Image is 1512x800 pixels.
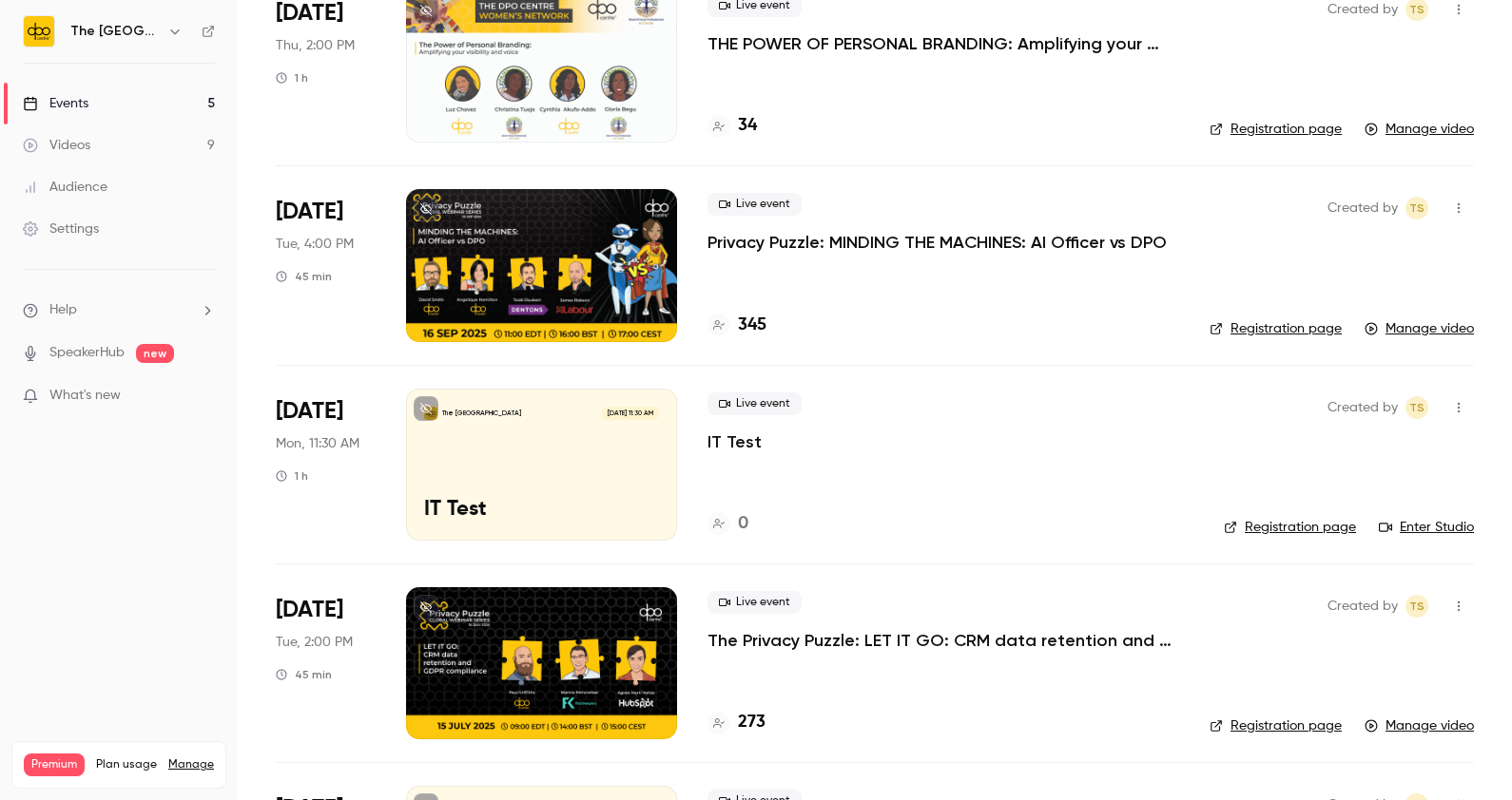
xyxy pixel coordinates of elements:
[406,389,677,541] a: IT Test The [GEOGRAPHIC_DATA][DATE] 11:30 AMIT Test
[1409,396,1425,419] span: TS
[1224,518,1356,537] a: Registration page
[276,633,353,652] span: Tue, 2:00 PM
[708,32,1179,55] a: THE POWER OF PERSONAL BRANDING: Amplifying your visibility invoice
[708,231,1167,254] a: Privacy Puzzle: MINDING THE MACHINES: AI Officer vs DPO
[96,757,157,772] span: Plan usage
[1405,595,1428,618] span: Taylor Swann
[24,16,54,47] img: The DPO Centre
[1409,197,1425,219] span: TS
[1405,197,1428,219] span: Taylor Swann
[1328,396,1398,419] span: Created by
[276,197,343,227] span: [DATE]
[23,178,107,197] div: Audience
[738,710,766,735] h4: 273
[276,667,332,682] div: 45 min
[23,94,88,113] div: Events
[23,136,90,155] div: Videos
[708,193,802,216] span: Live event
[168,757,214,772] a: Manage
[192,388,215,405] iframe: Noticeable Trigger
[708,430,762,453] a: IT Test
[276,587,376,739] div: Jul 15 Tue, 2:00 PM (Europe/London)
[1328,197,1398,219] span: Created by
[424,498,659,523] p: IT Test
[738,313,766,338] h4: 345
[276,269,332,284] div: 45 min
[24,753,85,776] span: Premium
[136,344,174,363] span: new
[708,313,766,338] a: 345
[276,595,343,625] span: [DATE]
[708,113,757,139] a: 34
[70,22,160,41] h6: The [GEOGRAPHIC_DATA]
[1365,716,1474,735] a: Manage video
[276,468,308,484] div: 1 h
[276,189,376,341] div: Sep 16 Tue, 4:00 PM (Europe/London)
[442,409,521,418] p: The [GEOGRAPHIC_DATA]
[601,407,658,420] span: [DATE] 11:30 AM
[738,511,748,537] h4: 0
[276,389,376,541] div: Aug 4 Mon, 11:30 AM (Europe/London)
[1379,518,1474,537] a: Enter Studio
[1365,319,1474,338] a: Manage video
[1365,120,1474,139] a: Manage video
[708,591,802,614] span: Live event
[1210,319,1342,338] a: Registration page
[49,300,77,320] span: Help
[276,70,308,86] div: 1 h
[708,629,1179,652] a: The Privacy Puzzle: LET IT GO: CRM data retention and GDPR compliance
[23,219,99,238] div: Settings
[708,511,748,537] a: 0
[1210,120,1342,139] a: Registration page
[276,36,355,55] span: Thu, 2:00 PM
[276,396,343,427] span: [DATE]
[708,392,802,415] span: Live event
[1405,396,1428,419] span: Taylor Swann
[1210,716,1342,735] a: Registration page
[1328,595,1398,618] span: Created by
[276,434,359,453] span: Mon, 11:30 AM
[49,343,125,363] a: SpeakerHub
[738,113,757,139] h4: 34
[1409,595,1425,618] span: TS
[23,300,215,320] li: help-dropdown-opener
[49,386,121,406] span: What's new
[276,235,354,254] span: Tue, 4:00 PM
[708,710,766,735] a: 273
